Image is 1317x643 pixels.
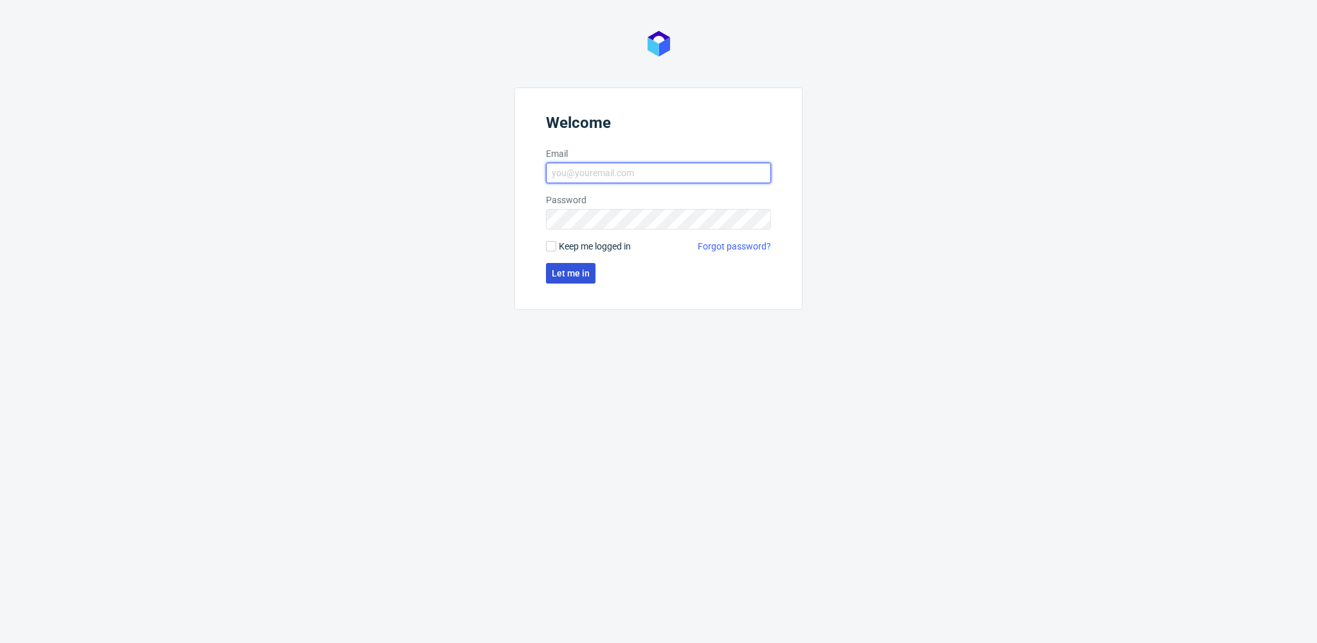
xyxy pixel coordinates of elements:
[546,163,771,183] input: you@youremail.com
[546,147,771,160] label: Email
[559,240,631,253] span: Keep me logged in
[546,114,771,137] header: Welcome
[698,240,771,253] a: Forgot password?
[552,269,590,278] span: Let me in
[546,194,771,206] label: Password
[546,263,595,284] button: Let me in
